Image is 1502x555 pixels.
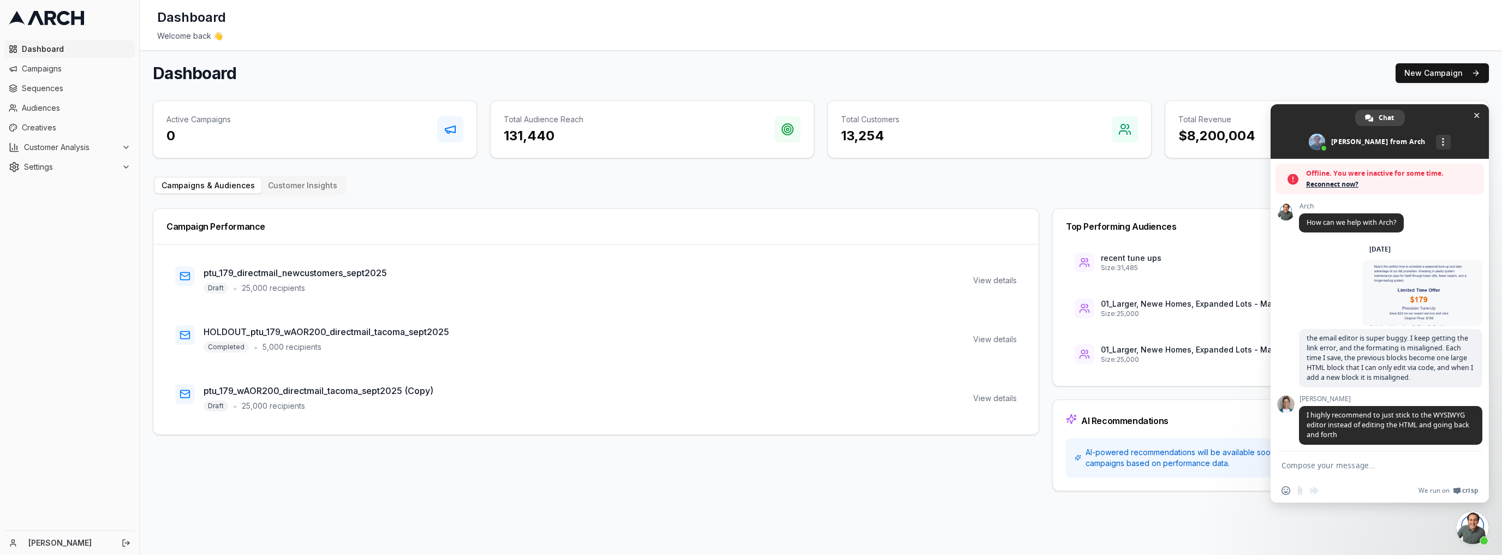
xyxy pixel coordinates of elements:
p: Active Campaigns [166,114,231,125]
div: View details [973,334,1017,345]
span: • [233,282,237,295]
p: recent tune ups [1101,253,1161,264]
span: 25,000 recipients [242,401,305,411]
h3: 13,254 [841,127,899,145]
div: AI Recommendations [1081,416,1169,425]
div: More channels [1436,135,1451,150]
div: Close chat [1456,511,1489,544]
h1: Dashboard [153,63,236,83]
span: Completed [204,342,249,353]
span: Chat [1379,110,1394,126]
span: Draft [204,283,228,294]
div: Top Performing Audiences [1066,222,1475,231]
a: Creatives [4,119,135,136]
span: Reconnect now? [1306,179,1479,190]
span: Arch [1299,202,1404,210]
a: Campaigns [4,60,135,77]
p: Total Revenue [1178,114,1255,125]
a: We run onCrisp [1418,486,1478,495]
span: Sequences [22,83,130,94]
span: Close chat [1471,110,1482,121]
p: Total Audience Reach [504,114,583,125]
div: Chat [1355,110,1405,126]
h3: 0 [166,127,231,145]
span: the email editor is super buggy. I keep getting the link error, and the formating is misaligned. ... [1307,333,1473,382]
h3: ptu_179_directmail_newcustomers_sept2025 [204,266,387,279]
a: [PERSON_NAME] [28,538,110,548]
div: View details [973,393,1017,404]
span: Dashboard [22,44,130,55]
h3: $8,200,004 [1178,127,1255,145]
span: Customer Analysis [24,142,117,153]
span: 25,000 recipients [242,283,305,294]
p: 01_Larger, Newe Homes, Expanded Lots - Married in Tacoma Zips - AI score (Copy) [1101,299,1416,309]
span: How can we help with Arch? [1307,218,1396,227]
span: Crisp [1462,486,1478,495]
button: Customer Insights [261,178,344,193]
span: Draft [204,401,228,411]
a: Dashboard [4,40,135,58]
span: We run on [1418,486,1450,495]
div: [DATE] [1369,246,1391,253]
span: • [233,399,237,413]
textarea: Compose your message... [1282,461,1454,470]
span: • [253,341,258,354]
a: Sequences [4,80,135,97]
div: Campaign Performance [166,222,1026,231]
span: [PERSON_NAME] [1299,395,1482,403]
span: Audiences [22,103,130,114]
span: Insert an emoji [1282,486,1290,495]
span: AI-powered recommendations will be available soon. These insights will help you optimize your cam... [1086,447,1467,469]
span: Settings [24,162,117,172]
p: Size: 25,000 [1101,309,1416,318]
p: Size: 25,000 [1101,355,1389,364]
span: I highly recommend to just stick to the WYSIWYG editor instead of editing the HTML and going back... [1307,410,1469,439]
p: 01_Larger, Newe Homes, Expanded Lots - Married in Tacoma Zips - AI score [1101,344,1389,355]
button: New Campaign [1396,63,1489,83]
p: Total Customers [841,114,899,125]
p: Size: 31,485 [1101,264,1161,272]
button: Settings [4,158,135,176]
h3: HOLDOUT_ptu_179_wAOR200_directmail_tacoma_sept2025 [204,325,449,338]
div: View details [973,275,1017,286]
h1: Dashboard [157,9,226,26]
span: Campaigns [22,63,130,74]
button: Log out [118,535,134,551]
span: Offline. You were inactive for some time. [1306,168,1479,179]
h3: 131,440 [504,127,583,145]
a: Audiences [4,99,135,117]
button: Customer Analysis [4,139,135,156]
div: Welcome back 👋 [157,31,1485,41]
span: 5,000 recipients [263,342,321,353]
span: Creatives [22,122,130,133]
h3: ptu_179_wAOR200_directmail_tacoma_sept2025 (Copy) [204,384,433,397]
button: Campaigns & Audiences [155,178,261,193]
